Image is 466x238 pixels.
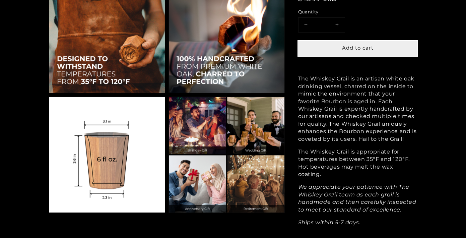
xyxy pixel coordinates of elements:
p: The Whiskey Grail is an artisan white oak drinking vessel, charred on the inside to mimic the env... [298,75,417,143]
em: We appreciate your patience with The Whiskey Grail team as each grail is handmade and then carefu... [298,184,416,213]
img: Measurements [49,97,165,213]
span: Add to cart [342,45,374,51]
span: The Whiskey Grail is appropriate for temperatures between 35°F and 120°F. Hot beverages may melt ... [298,148,410,177]
label: Quantity [298,9,417,16]
button: Add to cart [298,41,417,56]
img: For Celebrations [169,97,284,213]
em: Ships within 5-7 days. [298,219,360,226]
